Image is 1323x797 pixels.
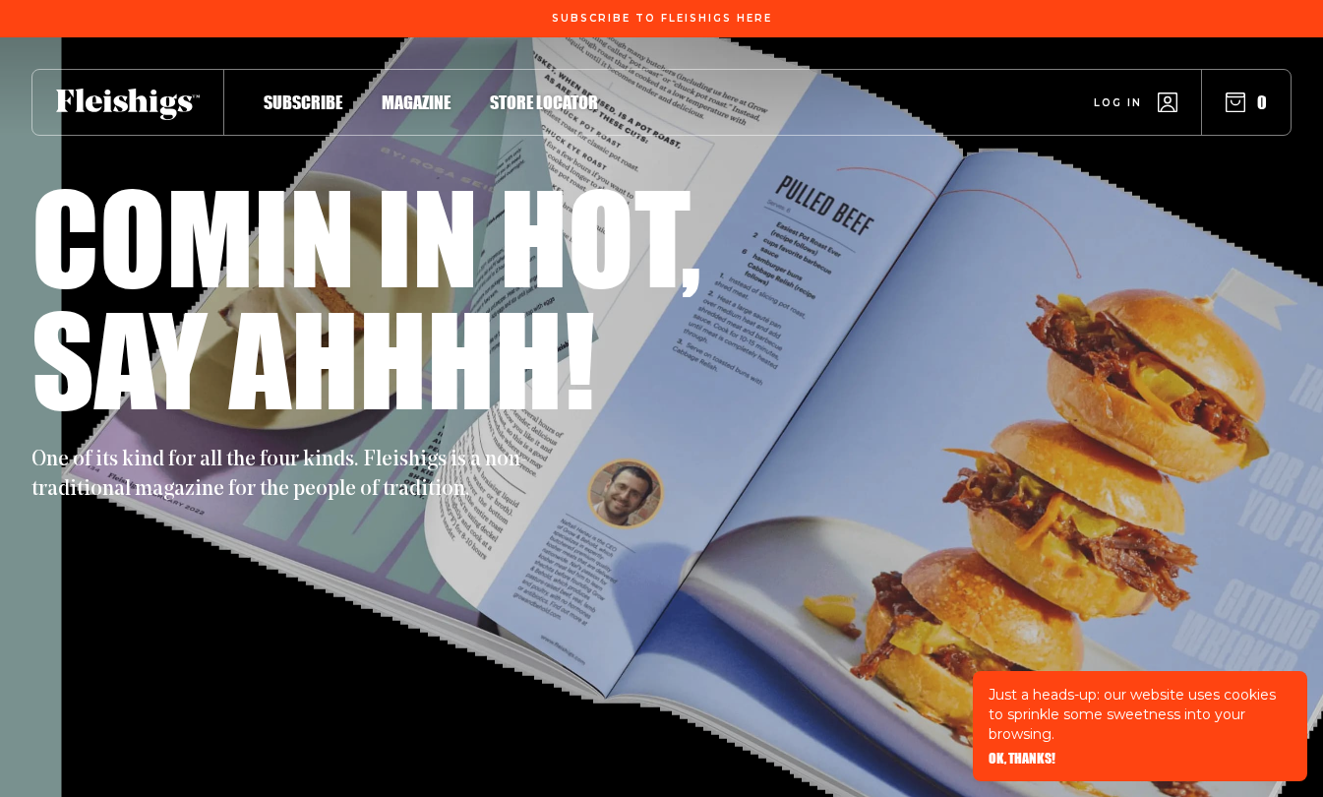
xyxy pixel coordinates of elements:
[1226,92,1267,113] button: 0
[552,13,772,25] span: Subscribe To Fleishigs Here
[1094,95,1142,110] span: Log in
[989,752,1055,766] button: OK, THANKS!
[264,92,342,113] span: Subscribe
[490,89,598,115] a: Store locator
[31,297,595,419] h1: Say ahhhh!
[382,89,451,115] a: Magazine
[264,89,342,115] a: Subscribe
[490,92,598,113] span: Store locator
[31,175,701,297] h1: Comin in hot,
[1094,92,1177,112] a: Log in
[31,446,543,505] p: One of its kind for all the four kinds. Fleishigs is a non-traditional magazine for the people of...
[548,13,776,23] a: Subscribe To Fleishigs Here
[989,685,1292,744] p: Just a heads-up: our website uses cookies to sprinkle some sweetness into your browsing.
[382,92,451,113] span: Magazine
